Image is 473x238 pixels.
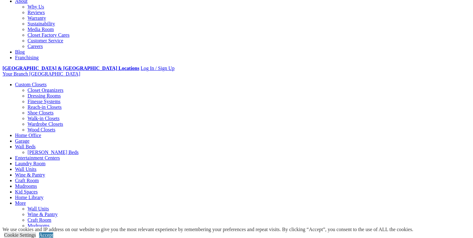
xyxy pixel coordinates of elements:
a: Dressing Rooms [28,93,61,98]
a: Warranty [28,15,46,21]
a: Reach-in Closets [28,104,62,110]
a: Home Library [15,195,43,200]
a: Walk-in Closets [28,116,59,121]
a: Shoe Closets [28,110,53,115]
a: Sustainability [28,21,55,26]
a: Log In / Sign Up [140,66,174,71]
a: Careers [28,44,43,49]
a: Customer Service [28,38,63,43]
a: Laundry Room [15,161,45,166]
a: Wood Closets [28,127,55,132]
a: Kid Spaces [15,189,38,194]
a: Your Branch [GEOGRAPHIC_DATA] [3,71,80,77]
a: Reviews [28,10,45,15]
a: Mudrooms [28,223,49,228]
a: Closet Factory Cares [28,32,69,38]
a: Franchising [15,55,39,60]
a: Wardrobe Closets [28,121,63,127]
span: Your Branch [3,71,28,77]
a: [PERSON_NAME] Beds [28,150,79,155]
a: Custom Closets [15,82,47,87]
a: Wine & Pantry [28,212,58,217]
a: Blog [15,49,25,55]
a: Closet Organizers [28,87,64,93]
div: We use cookies and IP address on our website to give you the most relevant experience by remember... [3,227,413,232]
a: Finesse Systems [28,99,60,104]
a: Why Us [28,4,44,9]
a: Home Office [15,133,41,138]
a: Wall Beds [15,144,36,149]
a: Wall Units [15,167,36,172]
a: Wall Units [28,206,49,211]
a: Cookie Settings [4,232,36,238]
span: [GEOGRAPHIC_DATA] [29,71,80,77]
a: Media Room [28,27,54,32]
a: Craft Room [28,217,51,223]
a: Mudrooms [15,183,37,189]
a: Wine & Pantry [15,172,45,177]
a: Craft Room [15,178,39,183]
a: Accept [39,232,53,238]
a: [GEOGRAPHIC_DATA] & [GEOGRAPHIC_DATA] Locations [3,66,139,71]
a: More menu text will display only on big screen [15,200,26,206]
a: Entertainment Centers [15,155,60,161]
a: Garage [15,138,29,144]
